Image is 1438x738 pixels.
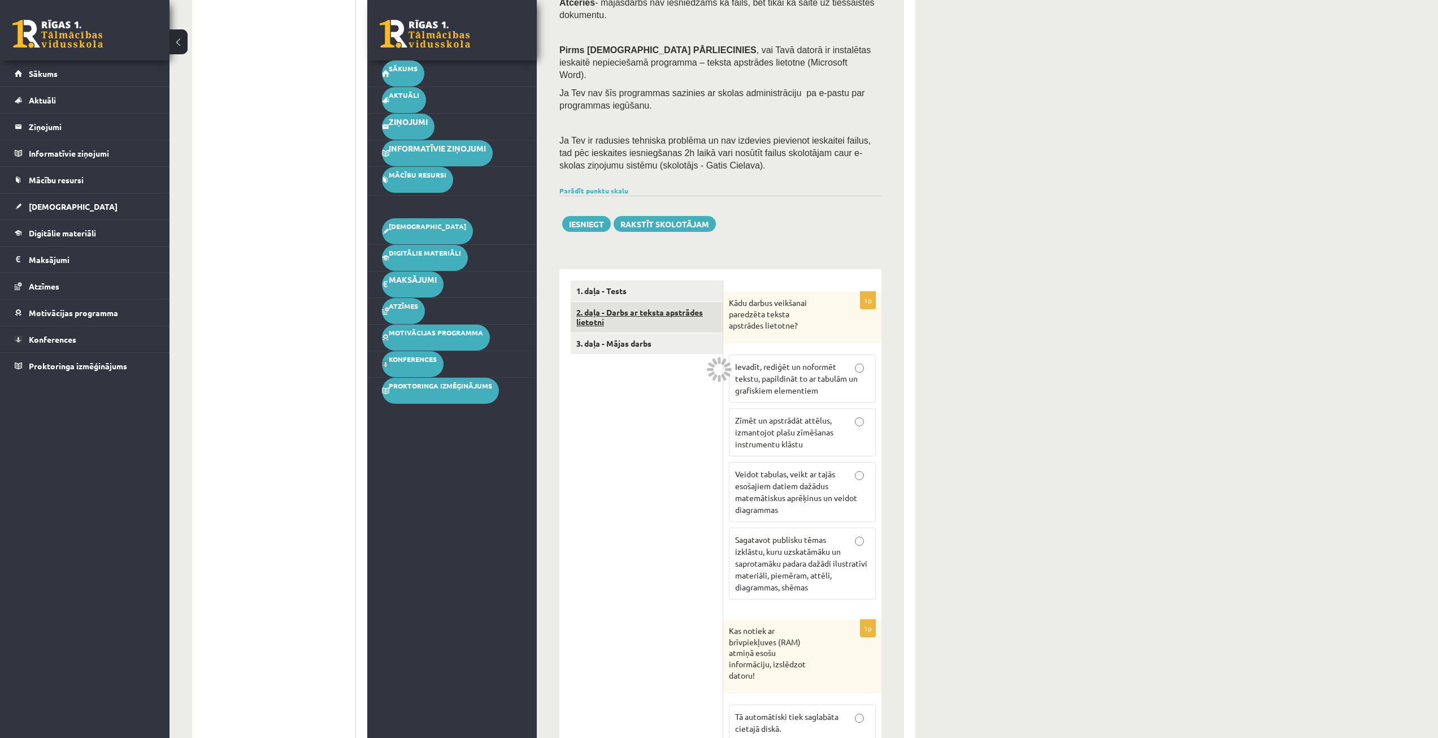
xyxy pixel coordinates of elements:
[15,353,155,379] a: Proktoringa izmēģinājums
[860,291,876,309] p: 1p
[15,87,155,113] a: Aktuāli
[735,534,867,592] span: Sagatavot publisku tēmas izklāstu, kuru uzskatāmāku un saprotamāku padara dažādi ilustratīvi mate...
[559,45,871,80] span: , vai Tavā datorā ir instalētas ieskaitē nepieciešamā programma – teksta apstrādes lietotne (Micr...
[382,218,473,244] a: [DEMOGRAPHIC_DATA]
[382,114,435,140] a: Ziņojumi
[29,95,56,105] span: Aktuāli
[855,714,864,723] input: Tā automātiski tiek saglabāta cietajā diskā.
[29,247,155,273] legend: Maksājumi
[389,64,418,73] span: Sākums
[389,301,418,310] span: Atzīmes
[855,364,864,373] input: Ievadīt, rediģēt un noformēt tekstu, papildināt to ar tabulām un grafiskiem elementiem
[15,193,155,219] a: [DEMOGRAPHIC_DATA]
[382,378,499,404] a: Proktoringa izmēģinājums
[735,415,833,449] span: Zīmēt un apstrādāt attēlus, izmantojot plašu zīmēšanas instrumentu klāstu
[855,417,864,426] input: Zīmēt un apstrādāt attēlus, izmantojot plašu zīmēšanas instrumentu klāstu
[389,271,437,287] legend: Maksājumi
[855,537,864,546] input: Sagatavot publisku tēmas izklāstu, kuru uzskatāmāku un saprotamāku padara dažādi ilustratīvi mate...
[389,355,437,364] span: Konferences
[735,469,857,515] span: Veidot tabulas, veikt ar tajās esošajiem datiem dažādus matemātiskus aprēķinus un veidot diagrammas
[389,381,492,390] span: Proktoringa izmēģinājums
[860,619,876,637] p: 1p
[389,170,446,179] span: Mācību resursi
[29,175,84,185] span: Mācību resursi
[29,140,155,166] legend: Informatīvie ziņojumi
[571,280,723,301] a: 1. daļa - Tests
[29,68,58,79] span: Sākums
[15,167,155,193] a: Mācību resursi
[389,248,461,257] span: Digitālie materiāli
[29,201,118,212] span: [DEMOGRAPHIC_DATA]
[380,20,470,48] a: Rīgas 1. Tālmācības vidusskola
[382,61,424,87] a: Sākums
[12,20,103,48] a: Rīgas 1. Tālmācības vidusskola
[382,140,493,166] a: Informatīvie ziņojumi
[614,216,716,232] a: Rakstīt skolotājam
[15,273,155,299] a: Atzīmes
[559,88,864,110] span: Ja Tev nav šīs programmas sazinies ar skolas administrāciju pa e-pastu par programmas iegūšanu.
[15,61,155,87] a: Sākums
[29,308,118,318] span: Motivācijas programma
[559,45,757,55] span: Pirms [DEMOGRAPHIC_DATA] PĀRLIECINIES
[29,114,155,140] legend: Ziņojumi
[382,298,425,324] a: Atzīmes
[382,325,490,351] a: Motivācijas programma
[382,245,468,271] a: Digitālie materiāli
[389,328,483,337] span: Motivācijas programma
[571,333,723,354] a: 3. daļa - Mājas darbs
[735,361,858,395] span: Ievadīt, rediģēt un noformēt tekstu, papildināt to ar tabulām un grafiskiem elementiem
[735,711,839,733] span: Tā automātiski tiek saglabāta cietajā diskā.
[729,297,819,331] p: Kādu darbus veikšanai paredzēta teksta apstrādes lietotne?
[389,140,486,156] legend: Informatīvie ziņojumi
[15,300,155,326] a: Motivācijas programma
[559,136,871,170] span: Ja Tev ir radusies tehniska problēma un nav izdevies pievienot ieskaitei failus, tad pēc ieskaite...
[559,186,628,195] a: Parādīt punktu skalu
[389,114,428,130] legend: Ziņojumi
[15,140,155,166] a: Informatīvie ziņojumi
[382,167,453,193] a: Mācību resursi
[389,222,466,231] span: [DEMOGRAPHIC_DATA]
[382,87,426,113] a: Aktuāli
[15,326,155,352] a: Konferences
[15,220,155,246] a: Digitālie materiāli
[382,271,444,297] a: Maksājumi
[29,361,127,371] span: Proktoringa izmēģinājums
[571,302,723,333] a: 2. daļa - Darbs ar teksta apstrādes lietotni
[15,114,155,140] a: Ziņojumi
[29,334,76,344] span: Konferences
[855,471,864,480] input: Veidot tabulas, veikt ar tajās esošajiem datiem dažādus matemātiskus aprēķinus un veidot diagrammas
[382,351,444,377] a: Konferences
[29,281,59,291] span: Atzīmes
[562,216,611,232] button: Iesniegt
[389,90,419,100] span: Aktuāli
[29,228,96,238] span: Digitālie materiāli
[729,625,819,681] p: Kas notiek ar brīvpiekļuves (RAM) atmiņā esošu informāciju, izslēdzot datoru!
[15,247,155,273] a: Maksājumi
